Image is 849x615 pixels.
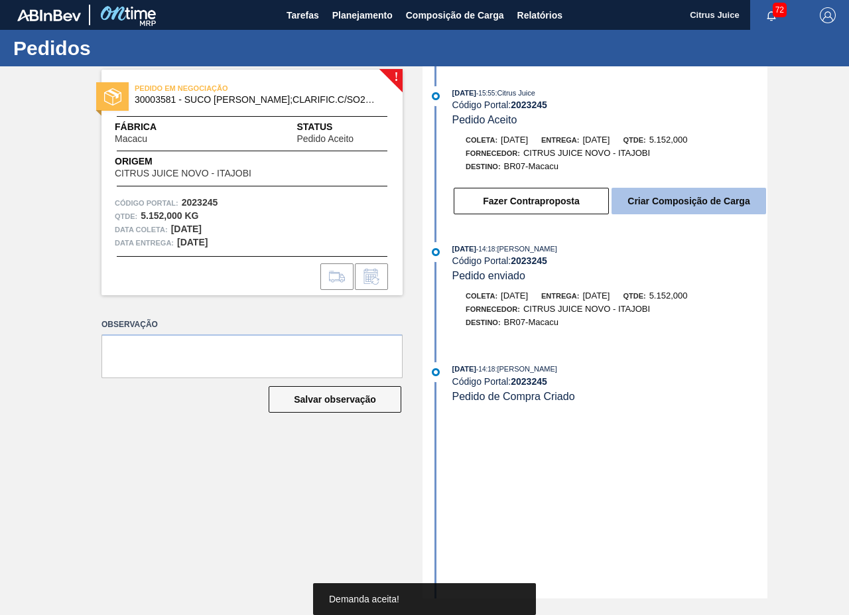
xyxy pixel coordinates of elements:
[452,100,767,110] div: Código Portal:
[466,318,501,326] span: Destino:
[623,292,645,300] span: Qtde:
[582,135,610,145] span: [DATE]
[541,136,579,144] span: Entrega:
[511,255,547,266] strong: 2023245
[773,3,787,17] span: 72
[135,95,375,105] span: 30003581 - SUCO CONCENT LIMAO;CLARIFIC.C/SO2;PEPSI;
[287,7,319,23] span: Tarefas
[13,40,249,56] h1: Pedidos
[495,365,557,373] span: : [PERSON_NAME]
[476,90,495,97] span: - 15:55
[501,291,528,301] span: [DATE]
[466,292,497,300] span: Coleta:
[115,236,174,249] span: Data entrega:
[115,134,147,144] span: Macacu
[501,135,528,145] span: [DATE]
[750,6,793,25] button: Notificações
[452,89,476,97] span: [DATE]
[320,263,354,290] div: Ir para Composição de Carga
[432,92,440,100] img: atual
[115,223,168,236] span: Data coleta:
[452,376,767,387] div: Código Portal:
[296,134,354,144] span: Pedido Aceito
[452,255,767,266] div: Código Portal:
[452,245,476,253] span: [DATE]
[504,161,558,171] span: BR07-Macacu
[115,120,189,134] span: Fábrica
[466,305,520,313] span: Fornecedor:
[466,136,497,144] span: Coleta:
[452,391,575,402] span: Pedido de Compra Criado
[115,155,289,169] span: Origem
[101,315,403,334] label: Observação
[649,135,688,145] span: 5.152,000
[523,148,650,158] span: CITRUS JUICE NOVO - ITAJOBI
[115,210,137,223] span: Qtde :
[135,82,320,95] span: PEDIDO EM NEGOCIAÇÃO
[504,317,558,327] span: BR07-Macacu
[466,163,501,171] span: Destino:
[523,304,650,314] span: CITRUS JUICE NOVO - ITAJOBI
[182,197,218,208] strong: 2023245
[296,120,389,134] span: Status
[582,291,610,301] span: [DATE]
[269,386,401,413] button: Salvar observação
[104,88,121,105] img: status
[452,114,517,125] span: Pedido Aceito
[541,292,579,300] span: Entrega:
[432,368,440,376] img: atual
[511,376,547,387] strong: 2023245
[649,291,688,301] span: 5.152,000
[329,594,399,604] span: Demanda aceita!
[466,149,520,157] span: Fornecedor:
[177,237,208,247] strong: [DATE]
[612,188,766,214] button: Criar Composição de Carga
[452,365,476,373] span: [DATE]
[495,245,557,253] span: : [PERSON_NAME]
[454,188,609,214] button: Fazer Contraproposta
[115,169,251,178] span: CITRUS JUICE NOVO - ITAJOBI
[171,224,202,234] strong: [DATE]
[476,366,495,373] span: - 14:18
[17,9,81,21] img: TNhmsLtSVTkK8tSr43FrP2fwEKptu5GPRR3wAAAABJRU5ErkJggg==
[820,7,836,23] img: Logout
[355,263,388,290] div: Informar alteração no pedido
[476,245,495,253] span: - 14:18
[332,7,393,23] span: Planejamento
[141,210,198,221] strong: 5.152,000 KG
[115,196,178,210] span: Código Portal:
[406,7,504,23] span: Composição de Carga
[452,270,525,281] span: Pedido enviado
[511,100,547,110] strong: 2023245
[432,248,440,256] img: atual
[623,136,645,144] span: Qtde:
[517,7,562,23] span: Relatórios
[495,89,535,97] span: : Citrus Juice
